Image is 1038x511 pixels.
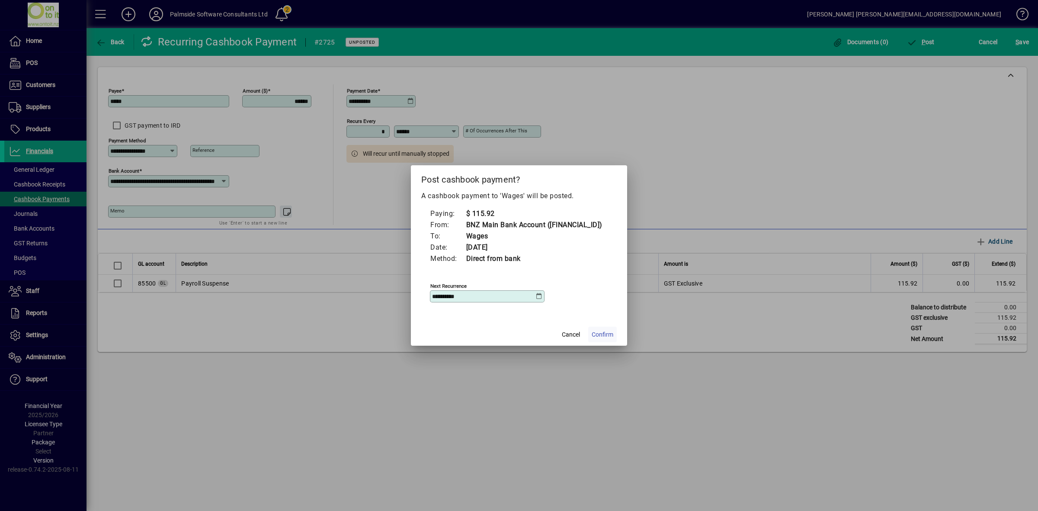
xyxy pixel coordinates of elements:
td: $ 115.92 [466,208,602,219]
td: Wages [466,231,602,242]
mat-label: Next recurrence [430,283,467,289]
button: Cancel [557,327,585,342]
td: Date: [430,242,466,253]
p: A cashbook payment to 'Wages' will be posted. [421,191,617,201]
td: [DATE] [466,242,602,253]
span: Cancel [562,330,580,339]
td: Paying: [430,208,466,219]
span: Confirm [592,330,613,339]
h2: Post cashbook payment? [411,165,627,190]
td: To: [430,231,466,242]
td: From: [430,219,466,231]
td: Direct from bank [466,253,602,264]
td: BNZ Main Bank Account ([FINANCIAL_ID]) [466,219,602,231]
button: Confirm [588,327,617,342]
td: Method: [430,253,466,264]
